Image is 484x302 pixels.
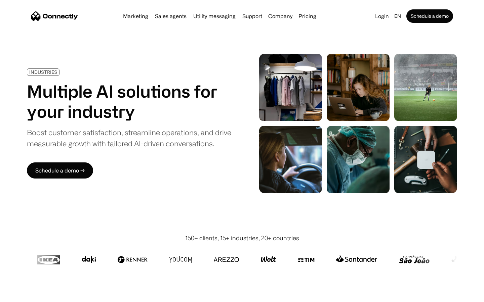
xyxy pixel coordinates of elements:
a: Support [240,13,265,19]
h1: Multiple AI solutions for your industry [27,81,231,121]
a: Sales agents [152,13,189,19]
a: home [31,11,78,21]
a: Pricing [296,13,319,19]
div: INDUSTRIES [29,69,57,74]
a: Marketing [120,13,151,19]
div: en [392,11,405,21]
a: Login [372,11,392,21]
div: Boost customer satisfaction, streamline operations, and drive measurable growth with tailored AI-... [27,127,231,149]
aside: Language selected: English [7,290,40,300]
a: Schedule a demo → [27,162,93,179]
ul: Language list [13,290,40,300]
a: Schedule a demo [406,9,453,23]
a: Utility messaging [191,13,238,19]
div: en [394,11,401,21]
div: 150+ clients, 15+ industries, 20+ countries [185,234,299,243]
div: Company [268,11,292,21]
div: Company [266,11,294,21]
